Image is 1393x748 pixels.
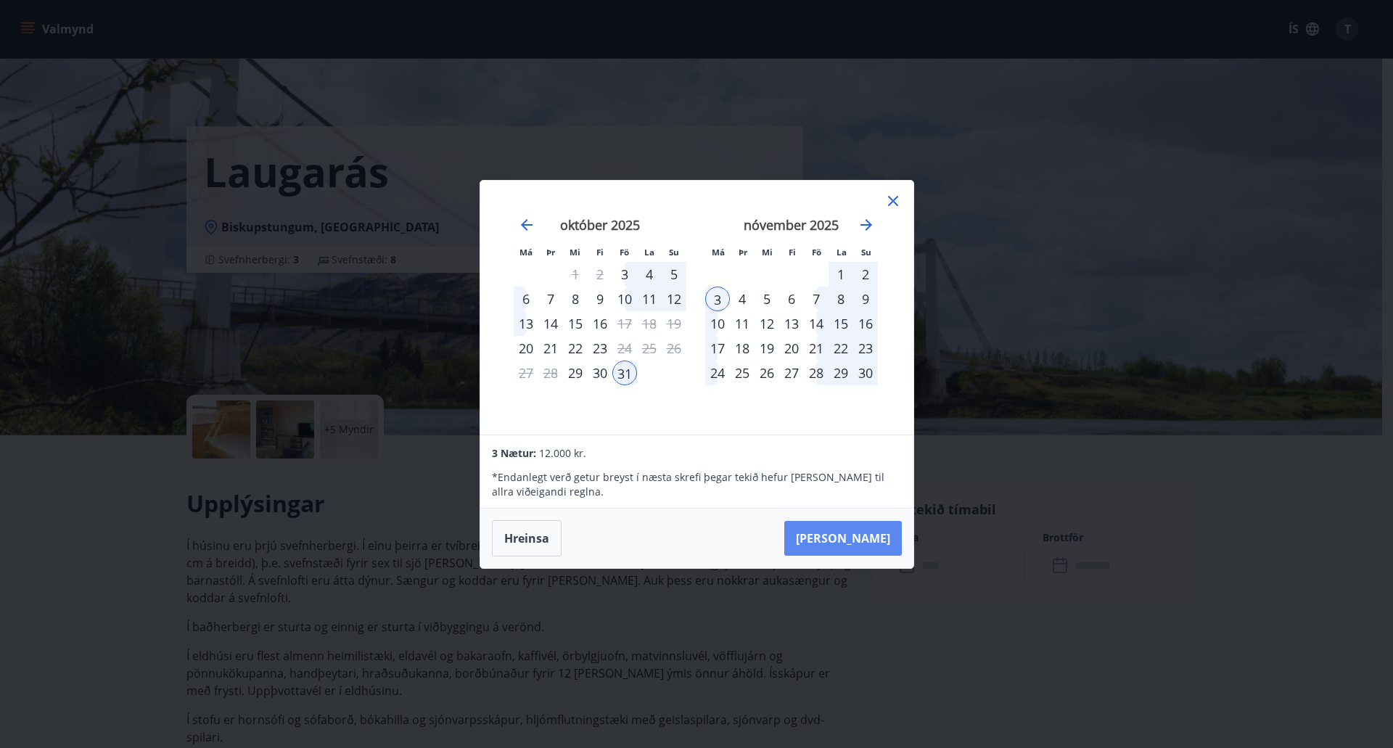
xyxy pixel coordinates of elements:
[784,521,902,556] button: [PERSON_NAME]
[637,287,662,311] div: 11
[705,287,730,311] div: 3
[662,262,686,287] div: 5
[492,470,901,499] p: * Endanlegt verð getur breyst í næsta skrefi þegar tekið hefur [PERSON_NAME] til allra viðeigandi...
[829,361,853,385] div: 29
[538,311,563,336] div: 14
[853,311,878,336] td: Choose sunnudagur, 16. nóvember 2025 as your check-in date. It’s available.
[563,262,588,287] td: Not available. miðvikudagur, 1. október 2025
[829,262,853,287] div: 1
[612,361,637,385] td: Selected as start date. föstudagur, 31. október 2025
[762,247,773,258] small: Mi
[705,311,730,336] div: 10
[829,287,853,311] td: Choose laugardagur, 8. nóvember 2025 as your check-in date. It’s available.
[514,287,538,311] td: Choose mánudagur, 6. október 2025 as your check-in date. It’s available.
[514,336,538,361] td: Choose mánudagur, 20. október 2025 as your check-in date. It’s available.
[637,262,662,287] td: Choose laugardagur, 4. október 2025 as your check-in date. It’s available.
[829,262,853,287] td: Selected. laugardagur, 1. nóvember 2025
[730,287,755,311] div: 4
[705,361,730,385] div: 24
[779,311,804,336] td: Choose fimmtudagur, 13. nóvember 2025 as your check-in date. It’s available.
[829,361,853,385] td: Choose laugardagur, 29. nóvember 2025 as your check-in date. It’s available.
[853,361,878,385] div: 30
[560,216,640,234] strong: október 2025
[853,287,878,311] div: 9
[498,198,896,417] div: Calendar
[514,311,538,336] td: Choose mánudagur, 13. október 2025 as your check-in date. It’s available.
[546,247,555,258] small: Þr
[804,336,829,361] td: Choose föstudagur, 21. nóvember 2025 as your check-in date. It’s available.
[538,361,563,385] td: Not available. þriðjudagur, 28. október 2025
[804,311,829,336] td: Choose föstudagur, 14. nóvember 2025 as your check-in date. It’s available.
[779,361,804,385] div: 27
[779,311,804,336] div: 13
[612,336,637,361] td: Choose föstudagur, 24. október 2025 as your check-in date. It’s available.
[829,336,853,361] td: Choose laugardagur, 22. nóvember 2025 as your check-in date. It’s available.
[739,247,747,258] small: Þr
[563,336,588,361] td: Choose miðvikudagur, 22. október 2025 as your check-in date. It’s available.
[620,247,629,258] small: Fö
[539,446,586,460] span: 12.000 kr.
[789,247,796,258] small: Fi
[538,287,563,311] div: 7
[563,287,588,311] td: Choose miðvikudagur, 8. október 2025 as your check-in date. It’s available.
[730,336,755,361] td: Choose þriðjudagur, 18. nóvember 2025 as your check-in date. It’s available.
[730,336,755,361] div: 18
[492,520,562,556] button: Hreinsa
[563,311,588,336] div: 15
[755,311,779,336] td: Choose miðvikudagur, 12. nóvember 2025 as your check-in date. It’s available.
[829,336,853,361] div: 22
[588,336,612,361] td: Choose fimmtudagur, 23. október 2025 as your check-in date. It’s available.
[538,287,563,311] td: Choose þriðjudagur, 7. október 2025 as your check-in date. It’s available.
[669,247,679,258] small: Su
[755,287,779,311] td: Choose miðvikudagur, 5. nóvember 2025 as your check-in date. It’s available.
[518,216,535,234] div: Move backward to switch to the previous month.
[588,311,612,336] td: Choose fimmtudagur, 16. október 2025 as your check-in date. It’s available.
[804,361,829,385] td: Choose föstudagur, 28. nóvember 2025 as your check-in date. It’s available.
[730,311,755,336] div: 11
[730,287,755,311] td: Choose þriðjudagur, 4. nóvember 2025 as your check-in date. It’s available.
[514,311,538,336] div: 13
[755,336,779,361] div: 19
[612,311,637,336] td: Choose föstudagur, 17. október 2025 as your check-in date. It’s available.
[712,247,725,258] small: Má
[637,262,662,287] div: 4
[612,262,637,287] td: Choose föstudagur, 3. október 2025 as your check-in date. It’s available.
[829,311,853,336] div: 15
[637,311,662,336] td: Not available. laugardagur, 18. október 2025
[779,287,804,311] td: Choose fimmtudagur, 6. nóvember 2025 as your check-in date. It’s available.
[853,336,878,361] td: Choose sunnudagur, 23. nóvember 2025 as your check-in date. It’s available.
[514,361,538,385] td: Not available. mánudagur, 27. október 2025
[588,336,612,361] div: 23
[662,287,686,311] td: Choose sunnudagur, 12. október 2025 as your check-in date. It’s available.
[612,311,637,336] div: Aðeins útritun í boði
[730,311,755,336] td: Choose þriðjudagur, 11. nóvember 2025 as your check-in date. It’s available.
[612,361,637,385] div: 31
[563,361,588,385] td: Choose miðvikudagur, 29. október 2025 as your check-in date. It’s available.
[637,287,662,311] td: Choose laugardagur, 11. október 2025 as your check-in date. It’s available.
[804,287,829,311] td: Choose föstudagur, 7. nóvember 2025 as your check-in date. It’s available.
[563,311,588,336] td: Choose miðvikudagur, 15. október 2025 as your check-in date. It’s available.
[829,287,853,311] div: 8
[563,361,588,385] div: Aðeins innritun í boði
[853,287,878,311] td: Choose sunnudagur, 9. nóvember 2025 as your check-in date. It’s available.
[744,216,839,234] strong: nóvember 2025
[730,361,755,385] div: 25
[538,336,563,361] div: 21
[853,262,878,287] div: 2
[804,361,829,385] div: 28
[804,287,829,311] div: 7
[861,247,871,258] small: Su
[705,361,730,385] td: Choose mánudagur, 24. nóvember 2025 as your check-in date. It’s available.
[514,336,538,361] div: Aðeins innritun í boði
[588,262,612,287] td: Not available. fimmtudagur, 2. október 2025
[730,361,755,385] td: Choose þriðjudagur, 25. nóvember 2025 as your check-in date. It’s available.
[779,287,804,311] div: 6
[612,287,637,311] div: 10
[858,216,875,234] div: Move forward to switch to the next month.
[705,336,730,361] td: Choose mánudagur, 17. nóvember 2025 as your check-in date. It’s available.
[596,247,604,258] small: Fi
[779,336,804,361] div: 20
[705,336,730,361] div: 17
[662,311,686,336] td: Not available. sunnudagur, 19. október 2025
[612,336,637,361] div: Aðeins útritun í boði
